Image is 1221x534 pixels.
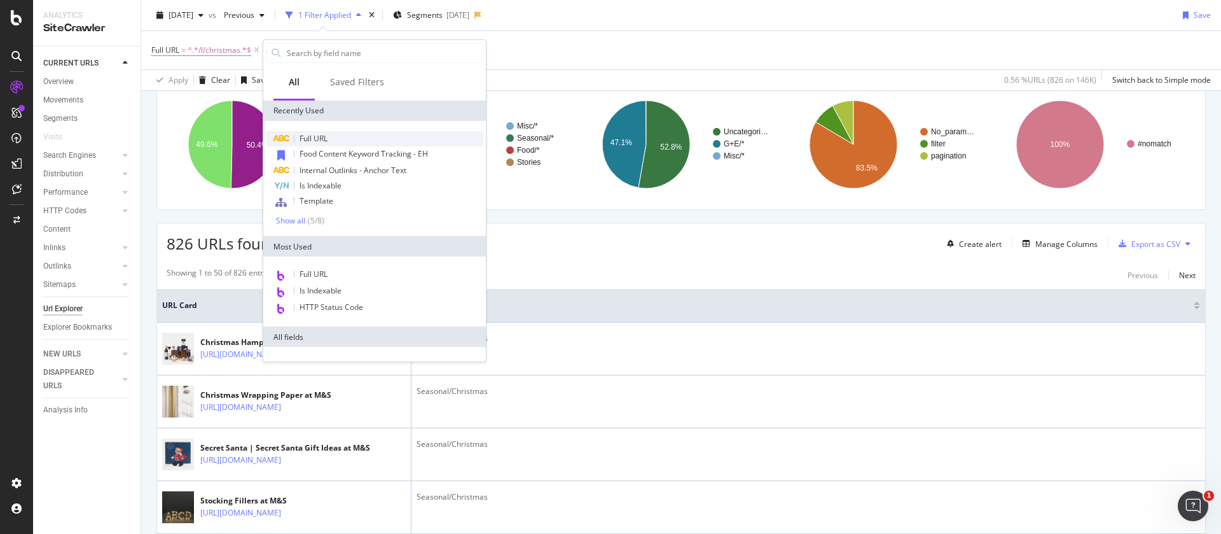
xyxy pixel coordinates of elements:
[196,140,217,149] text: 49.6%
[724,139,745,148] text: G+E/*
[43,321,112,334] div: Explorer Bookmarks
[1107,70,1211,90] button: Switch back to Simple mode
[162,434,194,475] img: main image
[366,9,377,22] div: times
[43,278,119,292] a: Sitemaps
[300,148,428,159] span: Food Content Keyword Tracking - EH
[300,165,406,176] span: Internal Outlinks - Anchor Text
[43,241,119,255] a: Inlinks
[209,10,219,20] span: vs
[300,180,341,191] span: Is Indexable
[931,127,974,136] text: No_param…
[417,386,1200,397] div: Seasonal/Christmas
[300,285,341,296] span: Is Indexable
[43,75,132,88] a: Overview
[1051,140,1070,149] text: 100%
[300,133,328,144] span: Full URL
[1128,270,1158,281] div: Previous
[43,130,62,144] div: Visits
[167,89,364,200] div: A chart.
[43,366,119,393] a: DISAPPEARED URLS
[262,43,313,58] button: Add Filter
[167,233,280,254] span: 826 URLs found
[43,167,83,181] div: Distribution
[43,167,119,181] a: Distribution
[43,94,83,107] div: Movements
[43,223,71,236] div: Content
[43,112,78,125] div: Segments
[517,146,540,155] text: Food/*
[43,404,132,417] a: Analysis Info
[169,10,193,20] span: 2024 Dec. 21st
[1138,139,1171,148] text: #nomatch
[280,5,366,25] button: 1 Filter Applied
[1179,270,1196,281] div: Next
[200,401,281,414] a: [URL][DOMAIN_NAME]
[417,300,1175,311] span: BU
[43,130,75,144] a: Visits
[151,70,188,90] button: Apply
[263,236,486,256] div: Most Used
[200,495,322,507] div: Stocking Fillers at M&S
[252,74,269,85] div: Save
[43,75,74,88] div: Overview
[298,10,351,20] div: 1 Filter Applied
[200,507,281,519] a: [URL][DOMAIN_NAME]
[236,70,269,90] button: Save
[724,127,768,136] text: Uncategori…
[995,89,1192,200] svg: A chart.
[300,269,328,279] span: Full URL
[1178,5,1211,25] button: Save
[188,41,251,59] span: ^.*/l/christmas.*$
[1178,491,1208,521] iframe: Intercom live chat
[724,151,745,160] text: Misc/*
[43,149,119,162] a: Search Engines
[43,241,66,255] div: Inlinks
[788,89,986,200] svg: A chart.
[211,74,230,85] div: Clear
[151,45,179,55] span: Full URL
[200,348,281,361] a: [URL][DOMAIN_NAME]
[43,302,132,316] a: Url Explorer
[517,134,554,143] text: Seasonal/*
[417,439,1200,450] div: Seasonal/Christmas
[305,215,324,226] div: ( 5 / 8 )
[181,45,186,55] span: =
[43,204,86,218] div: HTTP Codes
[1018,236,1098,251] button: Manage Columns
[417,333,1200,344] div: Seasonal/Christmas
[289,76,300,88] div: All
[1128,267,1158,283] button: Previous
[43,94,132,107] a: Movements
[931,151,966,160] text: pagination
[43,260,71,273] div: Outlinks
[1114,234,1180,254] button: Export as CSV
[281,361,350,372] span: Main Crawl Metrics
[43,57,119,70] a: CURRENT URLS
[43,223,132,236] a: Content
[43,404,88,417] div: Analysis Info
[1179,267,1196,283] button: Next
[43,21,130,36] div: SiteCrawler
[1131,239,1180,249] div: Export as CSV
[276,216,305,225] div: Show all
[300,195,333,206] span: Template
[407,10,443,20] span: Segments
[247,141,268,150] text: 50.4%
[43,57,99,70] div: CURRENT URLS
[610,138,632,147] text: 47.1%
[581,89,778,200] svg: A chart.
[942,234,1002,254] button: Create alert
[931,139,946,148] text: filter
[200,454,281,467] a: [URL][DOMAIN_NAME]
[43,186,88,199] div: Performance
[167,267,273,283] div: Showing 1 to 50 of 826 entries
[162,381,194,423] img: main image
[1194,10,1211,20] div: Save
[43,278,76,292] div: Sitemaps
[417,491,1200,503] div: Seasonal/Christmas
[286,43,483,62] input: Search by field name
